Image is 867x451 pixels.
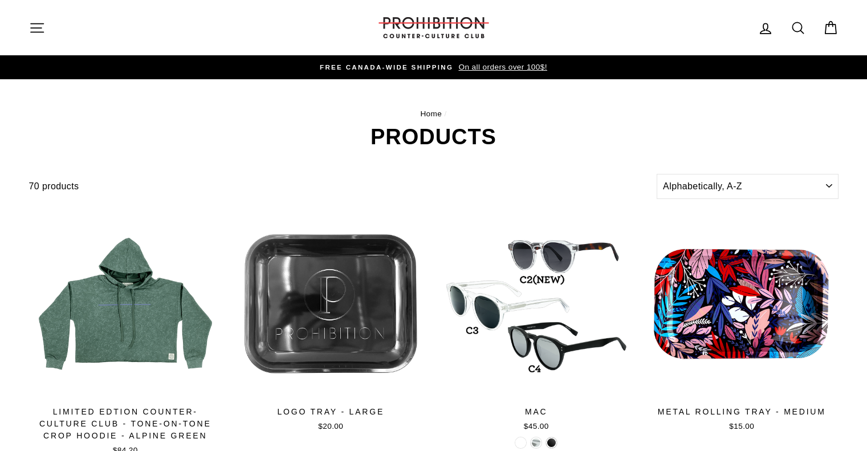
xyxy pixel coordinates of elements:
[444,109,446,118] span: /
[645,406,838,418] div: METAL ROLLING TRAY - MEDIUM
[645,208,838,436] a: METAL ROLLING TRAY - MEDIUM$15.00
[29,406,222,442] div: LIMITED EDTION COUNTER-CULTURE CLUB - TONE-ON-TONE CROP HOODIE - ALPINE GREEN
[645,421,838,432] div: $15.00
[440,406,633,418] div: MAC
[440,208,633,436] a: MAC$45.00
[32,61,836,74] a: FREE CANADA-WIDE SHIPPING On all orders over 100$!
[455,63,547,71] span: On all orders over 100$!
[320,64,453,71] span: FREE CANADA-WIDE SHIPPING
[29,108,838,120] nav: breadcrumbs
[440,421,633,432] div: $45.00
[234,208,428,436] a: LOGO TRAY - LARGE$20.00
[377,17,491,38] img: PROHIBITION COUNTER-CULTURE CLUB
[234,406,428,418] div: LOGO TRAY - LARGE
[420,109,442,118] a: Home
[234,421,428,432] div: $20.00
[29,126,838,148] h1: Products
[29,179,653,194] div: 70 products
